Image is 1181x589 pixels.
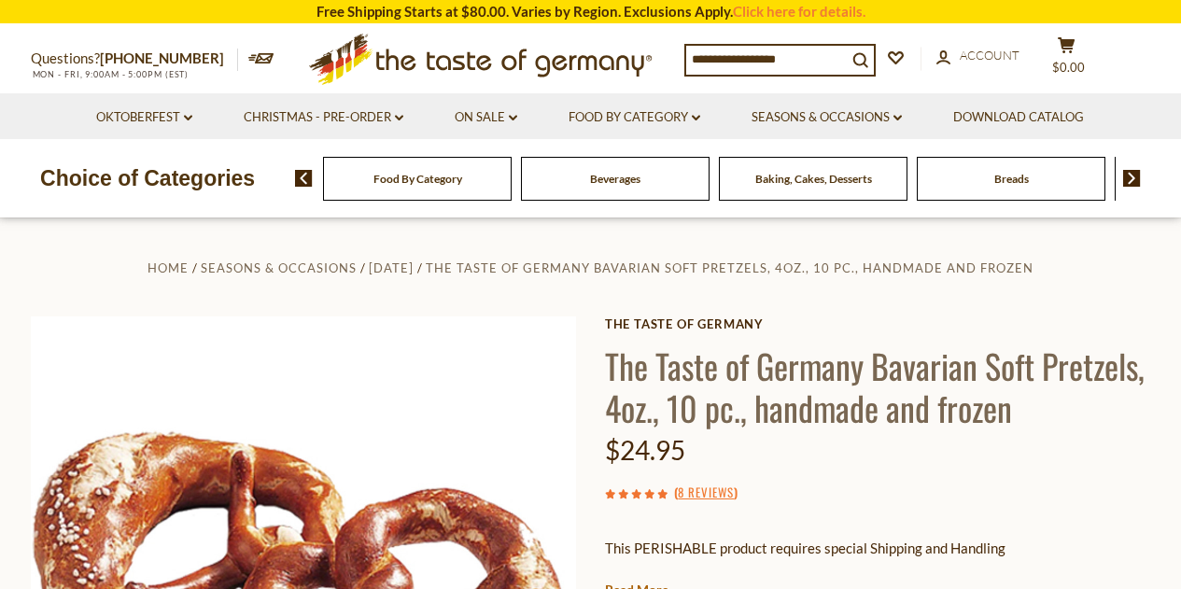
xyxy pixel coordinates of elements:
span: Account [960,48,1019,63]
a: Breads [994,172,1029,186]
a: Beverages [590,172,640,186]
a: Food By Category [569,107,700,128]
a: The Taste of Germany Bavarian Soft Pretzels, 4oz., 10 pc., handmade and frozen [426,260,1033,275]
span: MON - FRI, 9:00AM - 5:00PM (EST) [31,69,190,79]
a: Home [148,260,189,275]
a: Seasons & Occasions [752,107,902,128]
span: ( ) [674,483,738,501]
a: Baking, Cakes, Desserts [755,172,872,186]
span: $24.95 [605,434,685,466]
a: Download Catalog [953,107,1084,128]
a: Oktoberfest [96,107,192,128]
span: $0.00 [1052,60,1085,75]
img: previous arrow [295,170,313,187]
a: Christmas - PRE-ORDER [244,107,403,128]
button: $0.00 [1039,36,1095,83]
a: [DATE] [369,260,414,275]
a: [PHONE_NUMBER] [100,49,224,66]
p: Questions? [31,47,238,71]
a: Account [936,46,1019,66]
a: The Taste of Germany [605,316,1151,331]
a: On Sale [455,107,517,128]
h1: The Taste of Germany Bavarian Soft Pretzels, 4oz., 10 pc., handmade and frozen [605,344,1151,428]
a: 8 Reviews [678,483,734,503]
a: Food By Category [373,172,462,186]
a: Click here for details. [733,3,865,20]
a: Seasons & Occasions [201,260,357,275]
p: This PERISHABLE product requires special Shipping and Handling [605,537,1151,560]
img: next arrow [1123,170,1141,187]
